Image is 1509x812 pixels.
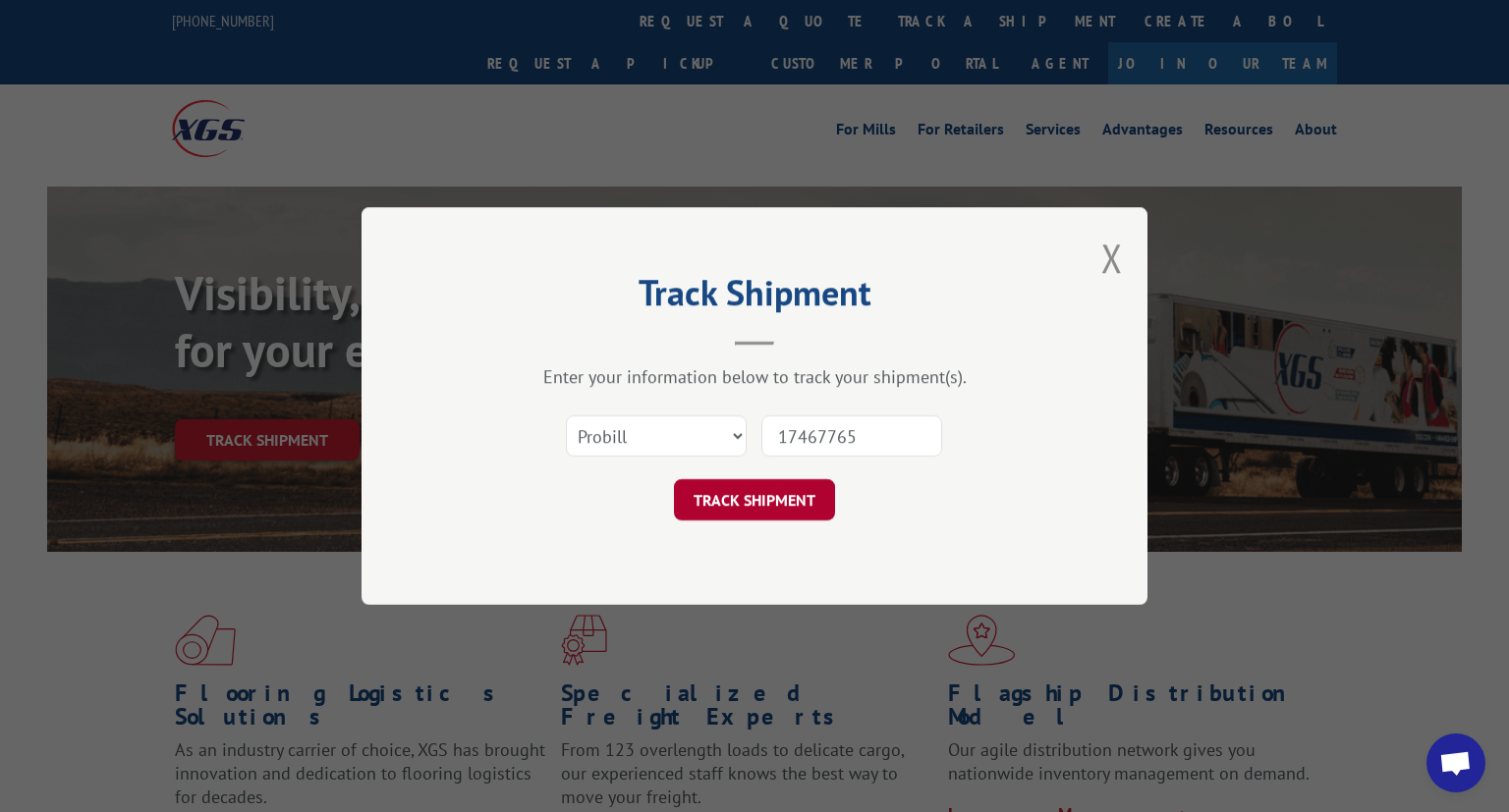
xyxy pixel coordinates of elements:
input: Number(s) [761,415,942,457]
a: Open chat [1426,733,1485,792]
button: Close modal [1101,232,1123,284]
div: Enter your information below to track your shipment(s). [460,365,1049,388]
button: TRACK SHIPMENT [674,479,835,520]
h2: Track Shipment [460,279,1049,316]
